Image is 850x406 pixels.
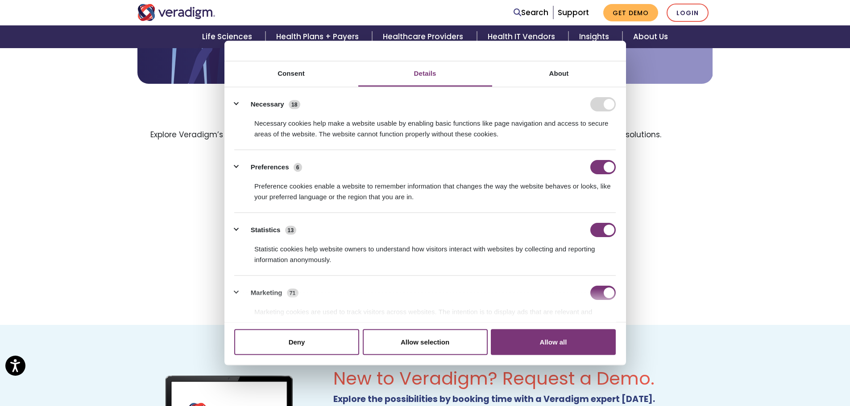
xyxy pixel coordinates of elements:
h3: Join Our Team [137,112,306,125]
a: Login [667,4,709,22]
a: About Us [622,25,679,48]
button: Allow all [491,329,616,355]
div: Statistic cookies help website owners to understand how visitors interact with websites by collec... [234,237,616,265]
button: Statistics (13) [234,223,302,237]
div: Necessary cookies help make a website usable by enabling basic functions like page navigation and... [234,111,616,139]
a: Life Sciences [191,25,265,48]
a: Health IT Vendors [477,25,568,48]
button: Preferences (6) [234,160,307,174]
a: Healthcare Providers [372,25,477,48]
label: Statistics [251,225,281,235]
a: Support [558,7,589,18]
div: Marketing cookies are used to track visitors across websites. The intention is to display ads tha... [234,300,616,328]
img: Veradigm logo [137,4,216,21]
h2: New to Veradigm? Request a Demo. [333,368,713,389]
a: Health Plans + Payers [265,25,372,48]
a: Details [358,61,492,86]
label: Marketing [251,287,282,298]
a: About [492,61,626,86]
a: Get Demo [603,4,658,21]
h3: Solution Login [546,112,713,125]
label: Necessary [251,99,284,109]
button: Marketing (71) [234,286,304,300]
a: Consent [224,61,358,86]
button: Deny [234,329,359,355]
button: Necessary (18) [234,97,306,111]
span: Login into Veradigm solutions. [546,125,713,157]
button: Allow selection [363,329,488,355]
label: Preferences [251,162,289,172]
a: Insights [568,25,622,48]
a: Search [514,7,548,19]
span: Explore Veradigm’s career opportunities. [137,125,306,157]
div: Preference cookies enable a website to remember information that changes the way the website beha... [234,174,616,202]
